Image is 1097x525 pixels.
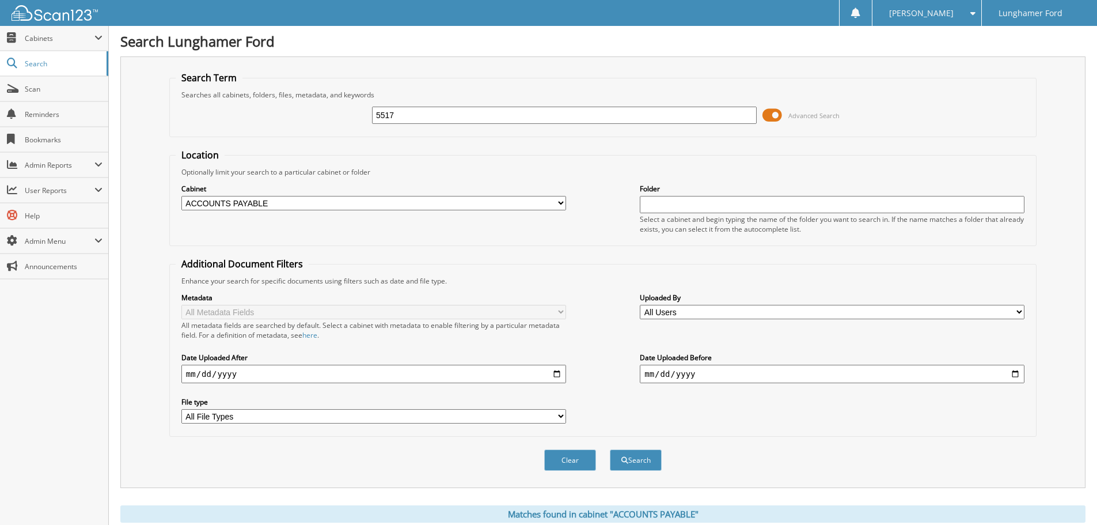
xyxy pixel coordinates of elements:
[640,353,1024,362] label: Date Uploaded Before
[25,33,94,43] span: Cabinets
[25,262,103,271] span: Announcements
[25,59,101,69] span: Search
[12,5,98,21] img: scan123-logo-white.svg
[176,258,309,270] legend: Additional Document Filters
[544,450,596,471] button: Clear
[25,160,94,170] span: Admin Reports
[25,109,103,119] span: Reminders
[181,353,566,362] label: Date Uploaded After
[999,10,1062,17] span: Lunghamer Ford
[120,505,1085,523] div: Matches found in cabinet "ACCOUNTS PAYABLE"
[640,365,1024,383] input: end
[25,186,94,195] span: User Reports
[176,90,1030,100] div: Searches all cabinets, folders, files, metadata, and keywords
[25,84,103,94] span: Scan
[889,10,954,17] span: [PERSON_NAME]
[181,365,566,383] input: start
[640,184,1024,194] label: Folder
[640,214,1024,234] div: Select a cabinet and begin typing the name of the folder you want to search in. If the name match...
[181,320,566,340] div: All metadata fields are searched by default. Select a cabinet with metadata to enable filtering b...
[181,293,566,303] label: Metadata
[181,184,566,194] label: Cabinet
[25,236,94,246] span: Admin Menu
[640,293,1024,303] label: Uploaded By
[610,450,662,471] button: Search
[176,149,225,161] legend: Location
[302,330,317,340] a: here
[176,167,1030,177] div: Optionally limit your search to a particular cabinet or folder
[181,397,566,407] label: File type
[25,135,103,145] span: Bookmarks
[176,276,1030,286] div: Enhance your search for specific documents using filters such as date and file type.
[120,32,1085,51] h1: Search Lunghamer Ford
[176,71,242,84] legend: Search Term
[25,211,103,221] span: Help
[788,111,840,120] span: Advanced Search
